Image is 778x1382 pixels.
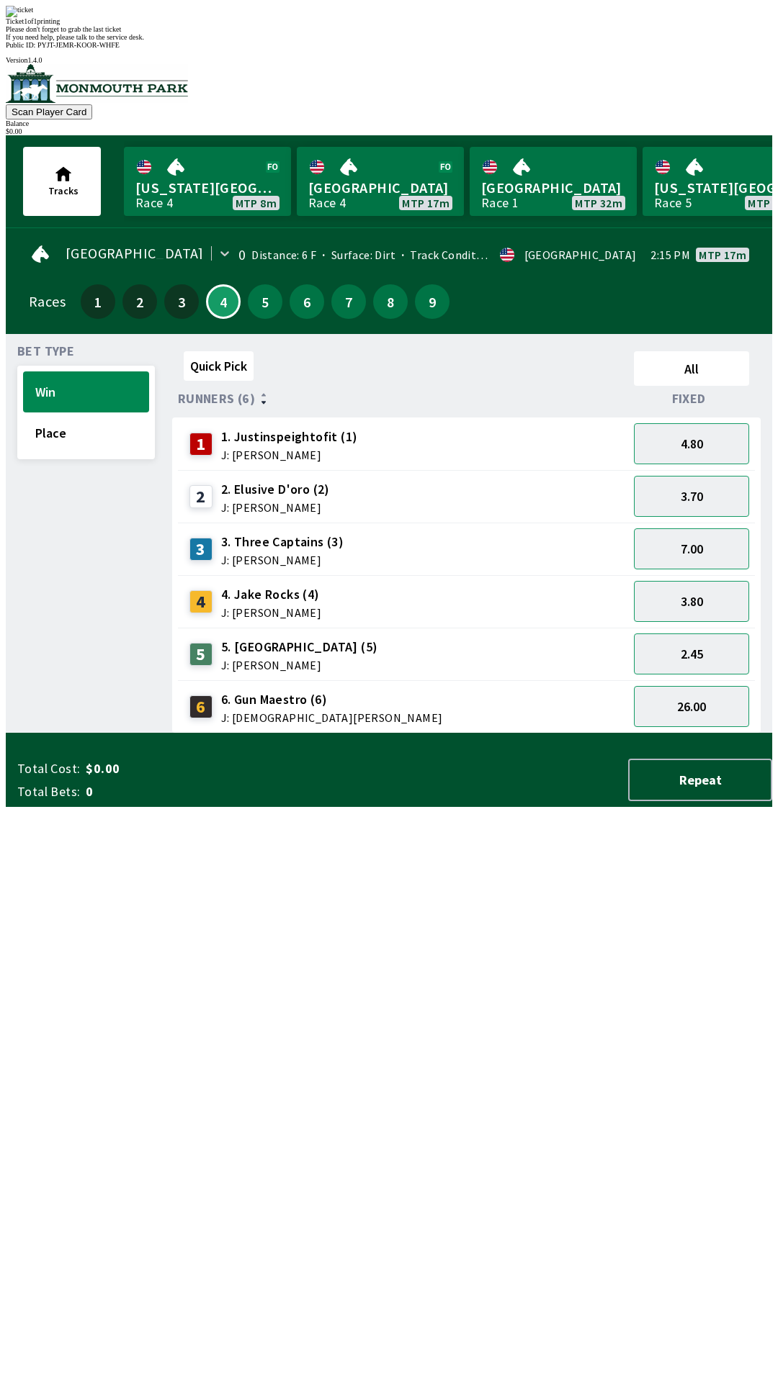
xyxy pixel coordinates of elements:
[628,759,772,801] button: Repeat
[316,248,395,262] span: Surface: Dirt
[402,197,450,209] span: MTP 17m
[251,297,279,307] span: 5
[211,298,236,305] span: 4
[190,358,247,374] span: Quick Pick
[699,249,746,261] span: MTP 17m
[221,712,443,723] span: J: [DEMOGRAPHIC_DATA][PERSON_NAME]
[189,643,213,666] div: 5
[81,284,115,319] button: 1
[221,585,321,604] span: 4. Jake Rocks (4)
[221,480,330,499] span: 2. Elusive D'oro (2)
[481,197,519,209] div: Race 1
[650,249,690,261] span: 2:15 PM
[221,554,344,566] span: J: [PERSON_NAME]
[189,538,213,561] div: 3
[641,772,759,788] span: Repeat
[221,690,443,709] span: 6. Gun Maestro (6)
[634,581,749,622] button: 3.80
[189,433,213,456] div: 1
[248,284,282,319] button: 5
[221,502,330,513] span: J: [PERSON_NAME]
[23,412,149,453] button: Place
[178,392,628,406] div: Runners (6)
[634,351,749,386] button: All
[373,284,408,319] button: 8
[634,528,749,569] button: 7.00
[84,297,112,307] span: 1
[377,297,404,307] span: 8
[6,25,772,33] div: Please don't forget to grab the last ticket
[6,127,772,135] div: $ 0.00
[681,435,703,452] span: 4.80
[86,760,313,777] span: $0.00
[236,197,277,209] span: MTP 8m
[66,248,204,259] span: [GEOGRAPHIC_DATA]
[470,147,637,216] a: [GEOGRAPHIC_DATA]Race 1MTP 32m
[524,249,637,261] div: [GEOGRAPHIC_DATA]
[37,41,120,49] span: PYJT-JEMR-KOOR-WHFE
[575,197,622,209] span: MTP 32m
[124,147,291,216] a: [US_STATE][GEOGRAPHIC_DATA]Race 4MTP 8m
[415,284,450,319] button: 9
[681,488,703,505] span: 3.70
[335,297,362,307] span: 7
[206,284,241,319] button: 4
[293,297,321,307] span: 6
[6,119,772,127] div: Balance
[6,56,772,64] div: Version 1.4.0
[178,393,255,405] span: Runners (6)
[17,345,74,357] span: Bet Type
[677,698,706,715] span: 26.00
[35,384,137,400] span: Win
[681,541,703,557] span: 7.00
[672,393,706,405] span: Fixed
[17,760,80,777] span: Total Cost:
[640,361,743,377] span: All
[395,248,522,262] span: Track Condition: Firm
[251,248,316,262] span: Distance: 6 F
[6,41,772,49] div: Public ID:
[238,249,246,261] div: 0
[35,425,137,441] span: Place
[481,179,625,197] span: [GEOGRAPHIC_DATA]
[6,17,772,25] div: Ticket 1 of 1 printing
[419,297,446,307] span: 9
[135,179,280,197] span: [US_STATE][GEOGRAPHIC_DATA]
[221,638,378,656] span: 5. [GEOGRAPHIC_DATA] (5)
[189,485,213,508] div: 2
[6,33,144,41] span: If you need help, please talk to the service desk.
[634,423,749,464] button: 4.80
[681,593,703,610] span: 3.80
[6,6,33,17] img: ticket
[29,296,66,307] div: Races
[290,284,324,319] button: 6
[86,783,313,800] span: 0
[6,64,188,103] img: venue logo
[135,197,173,209] div: Race 4
[48,184,79,197] span: Tracks
[221,659,378,671] span: J: [PERSON_NAME]
[168,297,195,307] span: 3
[126,297,153,307] span: 2
[23,371,149,412] button: Win
[681,646,703,662] span: 2.45
[221,449,358,461] span: J: [PERSON_NAME]
[628,392,755,406] div: Fixed
[634,686,749,727] button: 26.00
[189,590,213,613] div: 4
[634,633,749,674] button: 2.45
[308,179,452,197] span: [GEOGRAPHIC_DATA]
[184,351,254,381] button: Quick Pick
[221,607,321,618] span: J: [PERSON_NAME]
[6,104,92,119] button: Scan Player Card
[308,197,346,209] div: Race 4
[221,428,358,446] span: 1. Justinspeightofit (1)
[17,783,80,800] span: Total Bets:
[164,284,199,319] button: 3
[331,284,366,319] button: 7
[189,695,213,718] div: 6
[654,197,692,209] div: Race 5
[221,533,344,551] span: 3. Three Captains (3)
[23,147,101,216] button: Tracks
[297,147,464,216] a: [GEOGRAPHIC_DATA]Race 4MTP 17m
